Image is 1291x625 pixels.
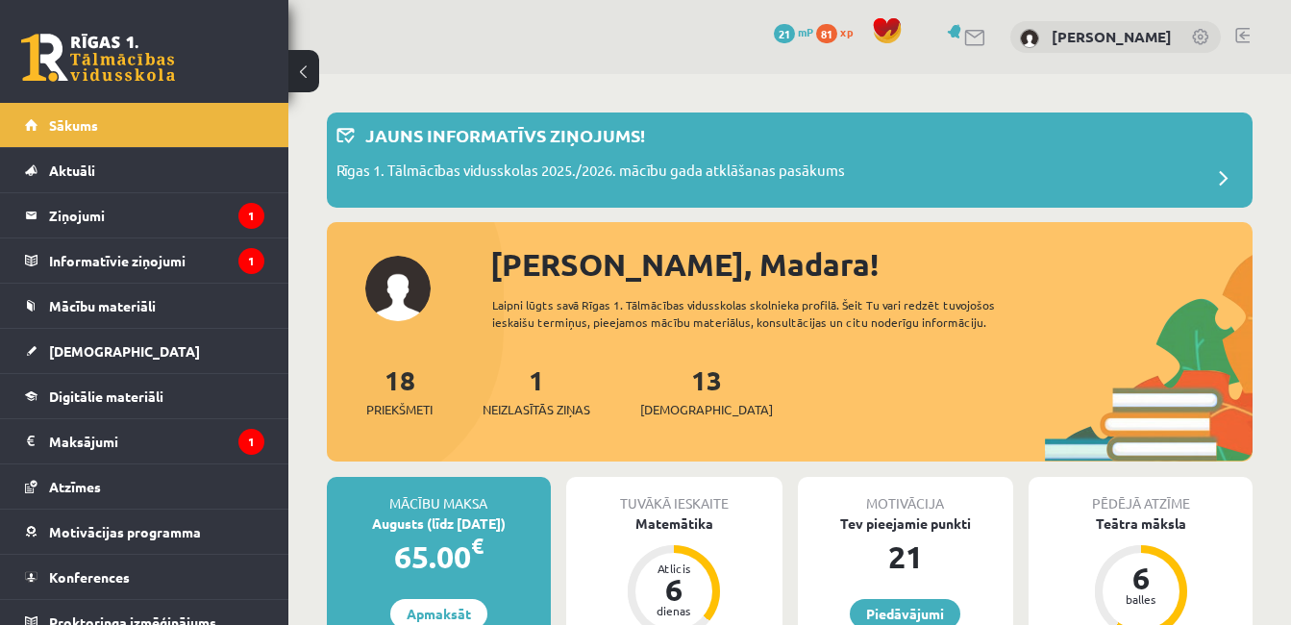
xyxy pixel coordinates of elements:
[238,429,264,455] i: 1
[645,574,703,605] div: 6
[327,513,551,534] div: Augusts (līdz [DATE])
[327,477,551,513] div: Mācību maksa
[365,122,645,148] p: Jauns informatīvs ziņojums!
[490,241,1253,287] div: [PERSON_NAME], Madara!
[25,510,264,554] a: Motivācijas programma
[49,387,163,405] span: Digitālie materiāli
[49,568,130,586] span: Konferences
[798,477,1014,513] div: Motivācija
[25,193,264,237] a: Ziņojumi1
[25,555,264,599] a: Konferences
[774,24,813,39] a: 21 mP
[1029,477,1253,513] div: Pēdējā atzīme
[49,238,264,283] legend: Informatīvie ziņojumi
[49,342,200,360] span: [DEMOGRAPHIC_DATA]
[49,297,156,314] span: Mācību materiāli
[483,400,590,419] span: Neizlasītās ziņas
[49,523,201,540] span: Motivācijas programma
[471,532,484,560] span: €
[840,24,853,39] span: xp
[492,296,1048,331] div: Laipni lūgts savā Rīgas 1. Tālmācības vidusskolas skolnieka profilā. Šeit Tu vari redzēt tuvojošo...
[49,162,95,179] span: Aktuāli
[640,400,773,419] span: [DEMOGRAPHIC_DATA]
[1112,593,1170,605] div: balles
[1020,29,1039,48] img: Madara Karziņina
[25,464,264,509] a: Atzīmes
[49,419,264,463] legend: Maksājumi
[21,34,175,82] a: Rīgas 1. Tālmācības vidusskola
[816,24,837,43] span: 81
[798,24,813,39] span: mP
[483,362,590,419] a: 1Neizlasītās ziņas
[640,362,773,419] a: 13[DEMOGRAPHIC_DATA]
[1112,562,1170,593] div: 6
[645,562,703,574] div: Atlicis
[774,24,795,43] span: 21
[336,122,1243,198] a: Jauns informatīvs ziņojums! Rīgas 1. Tālmācības vidusskolas 2025./2026. mācību gada atklāšanas pa...
[798,534,1014,580] div: 21
[1052,27,1172,46] a: [PERSON_NAME]
[238,203,264,229] i: 1
[366,400,433,419] span: Priekšmeti
[25,103,264,147] a: Sākums
[798,513,1014,534] div: Tev pieejamie punkti
[49,193,264,237] legend: Ziņojumi
[25,284,264,328] a: Mācību materiāli
[566,513,782,534] div: Matemātika
[49,116,98,134] span: Sākums
[49,478,101,495] span: Atzīmes
[25,238,264,283] a: Informatīvie ziņojumi1
[238,248,264,274] i: 1
[25,329,264,373] a: [DEMOGRAPHIC_DATA]
[566,477,782,513] div: Tuvākā ieskaite
[366,362,433,419] a: 18Priekšmeti
[1029,513,1253,534] div: Teātra māksla
[25,148,264,192] a: Aktuāli
[336,160,845,187] p: Rīgas 1. Tālmācības vidusskolas 2025./2026. mācību gada atklāšanas pasākums
[816,24,862,39] a: 81 xp
[327,534,551,580] div: 65.00
[645,605,703,616] div: dienas
[25,419,264,463] a: Maksājumi1
[25,374,264,418] a: Digitālie materiāli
